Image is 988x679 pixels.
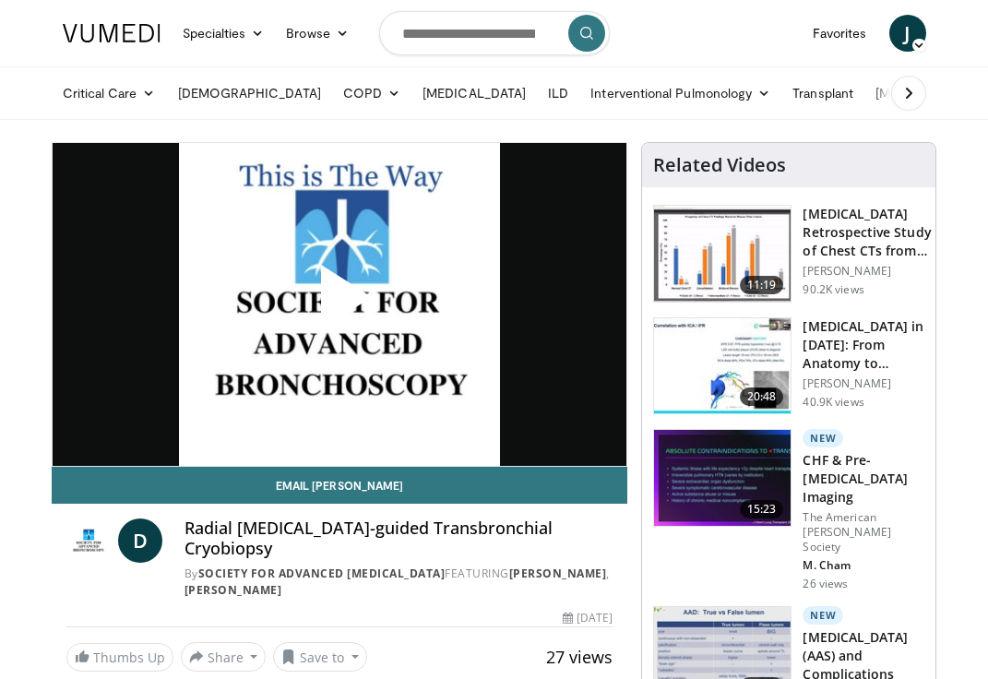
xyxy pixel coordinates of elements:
[53,143,627,466] video-js: Video Player
[181,642,267,672] button: Share
[52,75,167,112] a: Critical Care
[173,214,506,395] button: Play Video
[537,75,579,112] a: ILD
[198,566,446,581] a: Society for Advanced [MEDICAL_DATA]
[563,610,613,626] div: [DATE]
[740,276,784,294] span: 11:19
[803,510,924,554] p: The American [PERSON_NAME] Society
[273,642,367,672] button: Save to
[411,75,537,112] a: [MEDICAL_DATA]
[66,643,173,672] a: Thumbs Up
[803,317,924,373] h3: [MEDICAL_DATA] in [DATE]: From Anatomy to Physiology to Plaque Burden and …
[802,15,878,52] a: Favorites
[803,395,863,410] p: 40.9K views
[118,518,162,563] a: D
[167,75,332,112] a: [DEMOGRAPHIC_DATA]
[803,376,924,391] p: [PERSON_NAME]
[63,24,161,42] img: VuMedi Logo
[379,11,610,55] input: Search topics, interventions
[546,646,613,668] span: 27 views
[579,75,781,112] a: Interventional Pulmonology
[172,15,276,52] a: Specialties
[803,264,938,279] p: [PERSON_NAME]
[509,566,607,581] a: [PERSON_NAME]
[332,75,411,112] a: COPD
[803,451,924,506] h3: CHF & Pre-[MEDICAL_DATA] Imaging
[52,467,628,504] a: Email [PERSON_NAME]
[654,430,791,526] img: 6a143f31-f1e1-4cea-acc1-48239cf5bf88.150x105_q85_crop-smart_upscale.jpg
[654,318,791,414] img: 823da73b-7a00-425d-bb7f-45c8b03b10c3.150x105_q85_crop-smart_upscale.jpg
[275,15,360,52] a: Browse
[185,566,613,599] div: By FEATURING ,
[781,75,864,112] a: Transplant
[803,606,843,625] p: New
[653,429,924,591] a: 15:23 New CHF & Pre-[MEDICAL_DATA] Imaging The American [PERSON_NAME] Society M. Cham 26 views
[654,206,791,302] img: c2eb46a3-50d3-446d-a553-a9f8510c7760.150x105_q85_crop-smart_upscale.jpg
[803,282,863,297] p: 90.2K views
[803,429,843,447] p: New
[653,154,786,176] h4: Related Videos
[66,518,111,563] img: Society for Advanced Bronchoscopy
[803,205,938,260] h3: [MEDICAL_DATA] Retrospective Study of Chest CTs from [GEOGRAPHIC_DATA]: What is the Re…
[653,317,924,415] a: 20:48 [MEDICAL_DATA] in [DATE]: From Anatomy to Physiology to Plaque Burden and … [PERSON_NAME] 4...
[185,518,613,558] h4: Radial [MEDICAL_DATA]-guided Transbronchial Cryobiopsy
[803,577,848,591] p: 26 views
[653,205,924,303] a: 11:19 [MEDICAL_DATA] Retrospective Study of Chest CTs from [GEOGRAPHIC_DATA]: What is the Re… [PE...
[803,558,924,573] p: M. Cham
[740,387,784,406] span: 20:48
[889,15,926,52] a: J
[185,582,282,598] a: [PERSON_NAME]
[740,500,784,518] span: 15:23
